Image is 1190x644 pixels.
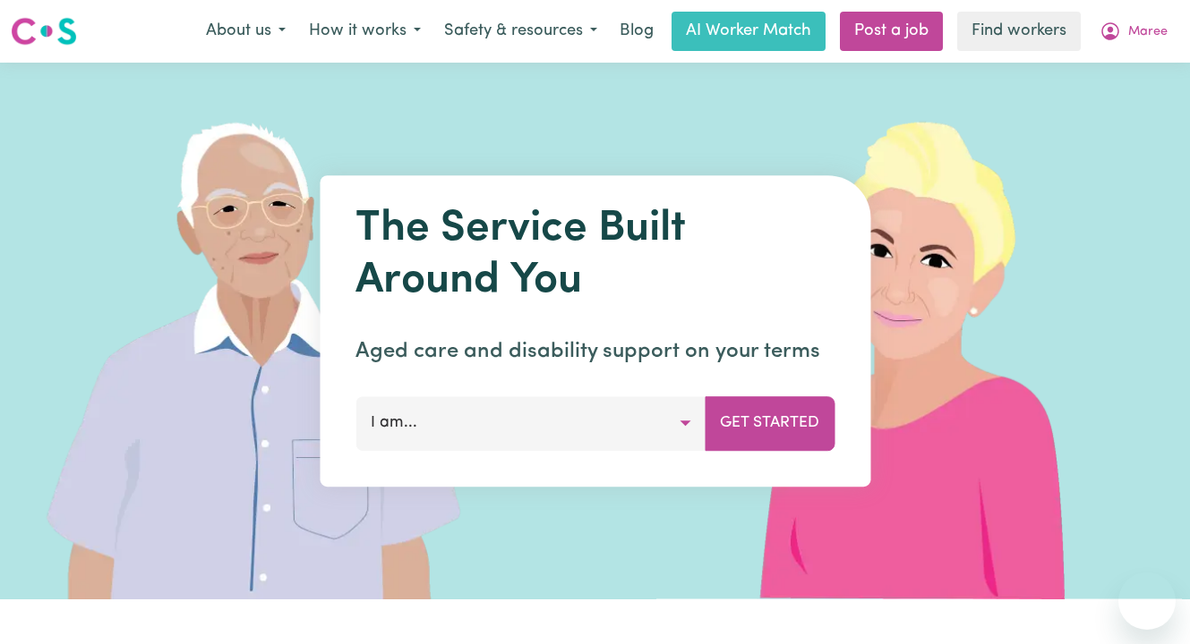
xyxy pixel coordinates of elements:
[432,13,609,50] button: Safety & resources
[1128,22,1168,42] span: Maree
[11,15,77,47] img: Careseekers logo
[297,13,432,50] button: How it works
[194,13,297,50] button: About us
[840,12,943,51] a: Post a job
[355,396,706,450] button: I am...
[355,335,835,368] p: Aged care and disability support on your terms
[672,12,826,51] a: AI Worker Match
[1088,13,1179,50] button: My Account
[355,204,835,307] h1: The Service Built Around You
[609,12,664,51] a: Blog
[1118,572,1176,630] iframe: Button to launch messaging window
[705,396,835,450] button: Get Started
[957,12,1081,51] a: Find workers
[11,11,77,52] a: Careseekers logo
